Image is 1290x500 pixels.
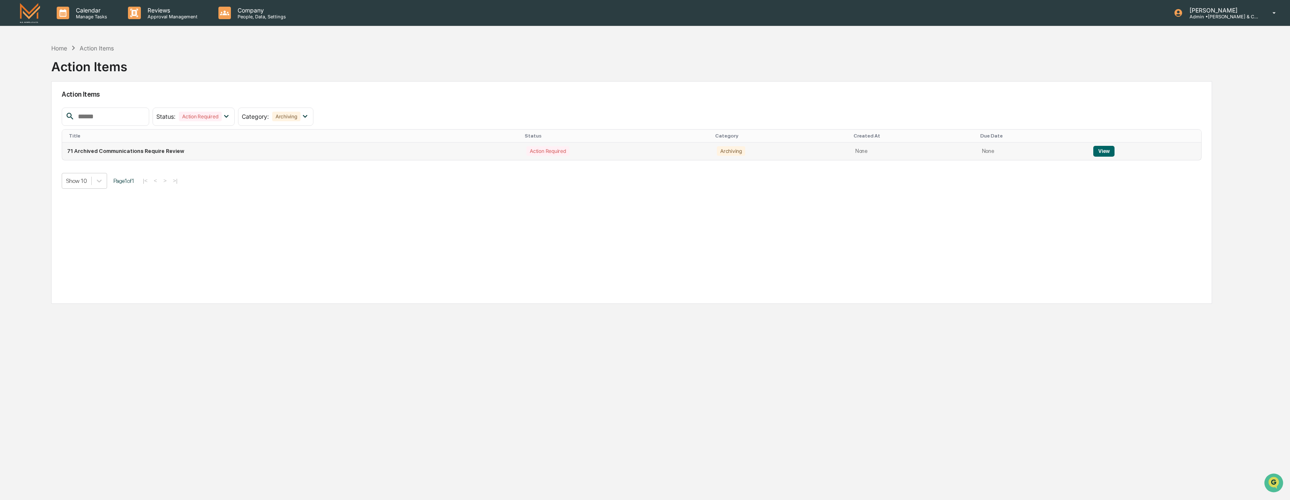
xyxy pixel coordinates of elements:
[715,133,847,139] div: Category
[113,177,134,184] span: Page 1 of 1
[62,90,1202,98] h2: Action Items
[8,106,15,112] div: 🖐️
[151,177,160,184] button: <
[980,133,1085,139] div: Due Date
[8,122,15,128] div: 🔎
[156,113,175,120] span: Status :
[142,66,152,76] button: Start new chat
[8,64,23,79] img: 1746055101610-c473b297-6a78-478c-a979-82029cc54cd1
[850,142,977,160] td: None
[272,112,301,121] div: Archiving
[20,3,40,22] img: logo
[525,133,709,139] div: Status
[57,102,107,117] a: 🗄️Attestations
[62,142,521,160] td: 71 Archived Communications Require Review
[526,146,569,156] div: Action Required
[977,142,1088,160] td: None
[242,113,269,120] span: Category :
[28,64,137,72] div: Start new chat
[83,141,101,147] span: Pylon
[28,72,105,79] div: We're available if you need us!
[8,17,152,31] p: How can we help?
[69,7,111,14] p: Calendar
[141,7,202,14] p: Reviews
[1263,472,1286,495] iframe: Open customer support
[5,117,56,132] a: 🔎Data Lookup
[59,141,101,147] a: Powered byPylon
[69,14,111,20] p: Manage Tasks
[140,177,150,184] button: |<
[17,121,53,129] span: Data Lookup
[5,102,57,117] a: 🖐️Preclearance
[231,14,290,20] p: People, Data, Settings
[1183,7,1260,14] p: [PERSON_NAME]
[17,105,54,113] span: Preclearance
[69,105,103,113] span: Attestations
[69,133,518,139] div: Title
[1093,146,1115,157] button: View
[141,14,202,20] p: Approval Management
[1093,148,1115,154] a: View
[854,133,974,139] div: Created At
[1183,14,1260,20] p: Admin • [PERSON_NAME] & Co. - BD
[161,177,169,184] button: >
[51,45,67,52] div: Home
[231,7,290,14] p: Company
[170,177,180,184] button: >|
[717,146,745,156] div: Archiving
[51,52,127,74] div: Action Items
[80,45,114,52] div: Action Items
[179,112,221,121] div: Action Required
[60,106,67,112] div: 🗄️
